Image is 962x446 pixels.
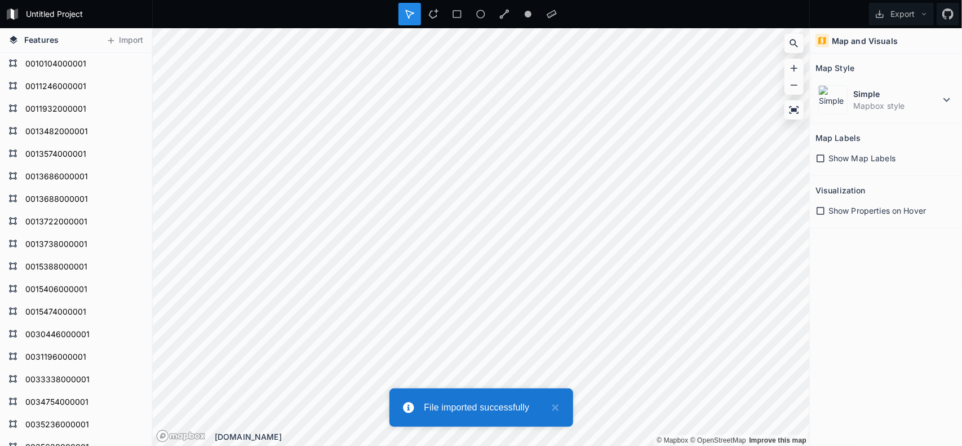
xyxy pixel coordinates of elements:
div: File imported successfully [424,401,546,414]
h2: Visualization [815,182,866,199]
a: OpenStreetMap [690,436,746,444]
img: Simple [818,85,848,114]
span: Show Properties on Hover [828,205,926,217]
button: Import [100,32,149,50]
a: Mapbox [657,436,688,444]
span: Show Map Labels [828,152,895,164]
a: Mapbox logo [156,430,206,443]
h4: Map and Visuals [832,35,898,47]
div: [DOMAIN_NAME] [215,431,809,443]
h2: Map Style [815,59,854,77]
a: Map feedback [749,436,806,444]
h2: Map Labels [815,129,861,147]
button: Export [869,3,934,25]
dt: Simple [853,88,940,100]
dd: Mapbox style [853,100,940,112]
span: Features [24,34,59,46]
button: close [546,401,559,414]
